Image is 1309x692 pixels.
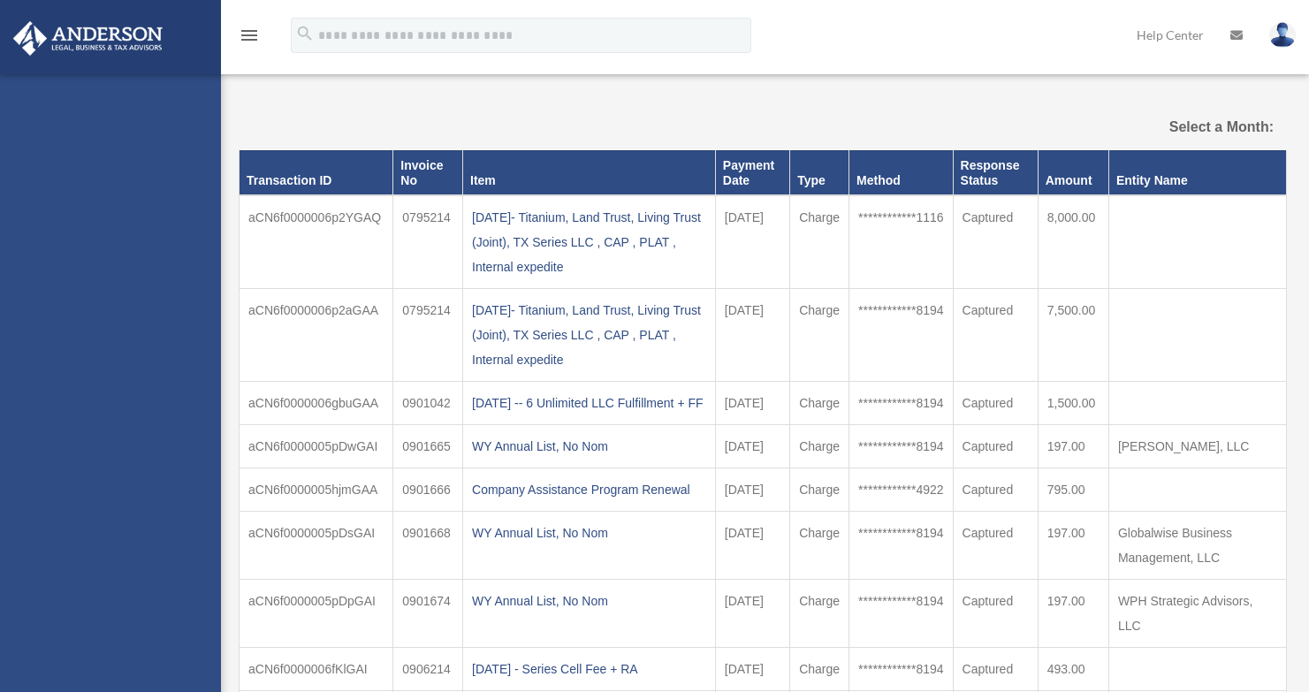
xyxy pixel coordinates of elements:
[472,521,706,545] div: WY Annual List, No Nom
[393,580,463,648] td: 0901674
[240,425,393,468] td: aCN6f0000005pDwGAI
[790,150,849,195] th: Type
[240,512,393,580] td: aCN6f0000005pDsGAI
[240,195,393,289] td: aCN6f0000006p2YGAQ
[953,150,1038,195] th: Response Status
[790,648,849,691] td: Charge
[240,150,393,195] th: Transaction ID
[1038,195,1108,289] td: 8,000.00
[240,289,393,382] td: aCN6f0000006p2aGAA
[393,195,463,289] td: 0795214
[953,195,1038,289] td: Captured
[463,150,716,195] th: Item
[393,289,463,382] td: 0795214
[790,195,849,289] td: Charge
[953,648,1038,691] td: Captured
[472,657,706,681] div: [DATE] - Series Cell Fee + RA
[715,580,789,648] td: [DATE]
[393,648,463,691] td: 0906214
[240,382,393,425] td: aCN6f0000006gbuGAA
[953,580,1038,648] td: Captured
[295,24,315,43] i: search
[472,477,706,502] div: Company Assistance Program Renewal
[1038,512,1108,580] td: 197.00
[790,382,849,425] td: Charge
[1038,382,1108,425] td: 1,500.00
[393,382,463,425] td: 0901042
[1269,22,1296,48] img: User Pic
[393,468,463,512] td: 0901666
[715,195,789,289] td: [DATE]
[393,512,463,580] td: 0901668
[8,21,168,56] img: Anderson Advisors Platinum Portal
[953,468,1038,512] td: Captured
[1125,115,1274,140] label: Select a Month:
[240,648,393,691] td: aCN6f0000006fKlGAI
[715,150,789,195] th: Payment Date
[240,580,393,648] td: aCN6f0000005pDpGAI
[790,425,849,468] td: Charge
[849,150,954,195] th: Method
[472,391,706,415] div: [DATE] -- 6 Unlimited LLC Fulfillment + FF
[472,434,706,459] div: WY Annual List, No Nom
[240,468,393,512] td: aCN6f0000005hjmGAA
[790,289,849,382] td: Charge
[715,512,789,580] td: [DATE]
[1108,425,1286,468] td: [PERSON_NAME], LLC
[953,425,1038,468] td: Captured
[393,150,463,195] th: Invoice No
[472,205,706,279] div: [DATE]- Titanium, Land Trust, Living Trust (Joint), TX Series LLC , CAP , PLAT , Internal expedite
[239,25,260,46] i: menu
[1038,468,1108,512] td: 795.00
[790,512,849,580] td: Charge
[715,425,789,468] td: [DATE]
[953,382,1038,425] td: Captured
[953,289,1038,382] td: Captured
[715,468,789,512] td: [DATE]
[1108,150,1286,195] th: Entity Name
[790,580,849,648] td: Charge
[472,298,706,372] div: [DATE]- Titanium, Land Trust, Living Trust (Joint), TX Series LLC , CAP , PLAT , Internal expedite
[715,382,789,425] td: [DATE]
[715,648,789,691] td: [DATE]
[1038,648,1108,691] td: 493.00
[239,31,260,46] a: menu
[472,589,706,613] div: WY Annual List, No Nom
[1038,150,1108,195] th: Amount
[1038,580,1108,648] td: 197.00
[393,425,463,468] td: 0901665
[1038,425,1108,468] td: 197.00
[715,289,789,382] td: [DATE]
[790,468,849,512] td: Charge
[1108,580,1286,648] td: WPH Strategic Advisors, LLC
[1038,289,1108,382] td: 7,500.00
[953,512,1038,580] td: Captured
[1108,512,1286,580] td: Globalwise Business Management, LLC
